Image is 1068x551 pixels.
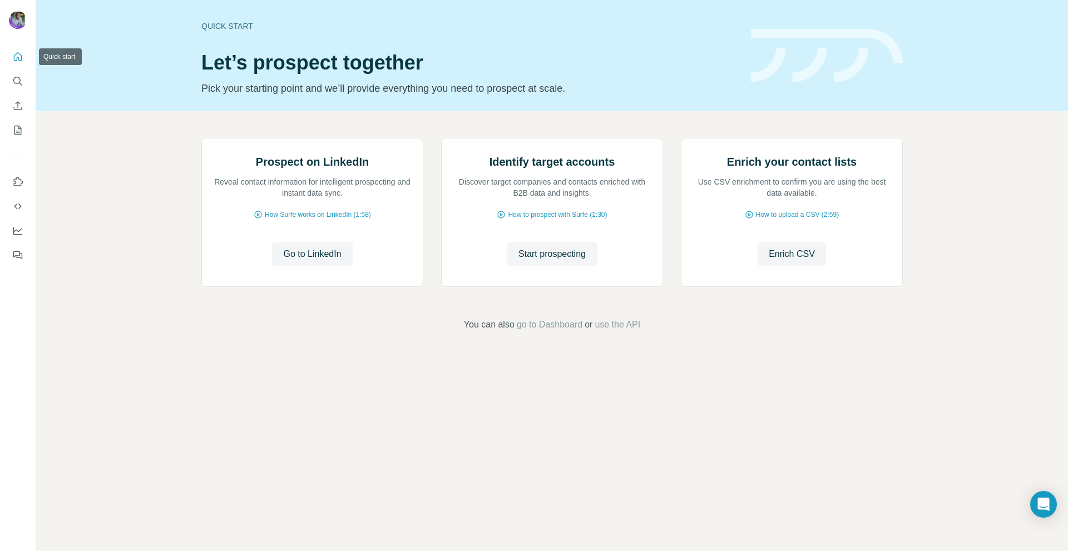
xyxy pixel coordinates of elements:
h2: Enrich your contact lists [727,154,857,170]
h1: Let’s prospect together [201,52,738,74]
button: Feedback [9,245,27,265]
button: use the API [595,318,640,331]
span: How to upload a CSV (2:59) [756,210,839,220]
button: My lists [9,120,27,140]
div: Quick start [201,21,738,32]
button: Use Surfe on LinkedIn [9,172,27,192]
span: How to prospect with Surfe (1:30) [508,210,607,220]
button: Use Surfe API [9,196,27,216]
span: You can also [464,318,515,331]
button: Enrich CSV [758,242,826,266]
p: Discover target companies and contacts enriched with B2B data and insights. [453,176,651,198]
span: Go to LinkedIn [283,247,341,261]
span: Start prospecting [518,247,586,261]
h2: Identify target accounts [489,154,615,170]
span: Enrich CSV [769,247,815,261]
span: or [585,318,592,331]
img: banner [751,29,903,83]
button: Search [9,71,27,91]
p: Use CSV enrichment to confirm you are using the best data available. [693,176,891,198]
p: Reveal contact information for intelligent prospecting and instant data sync. [213,176,412,198]
h2: Prospect on LinkedIn [256,154,369,170]
button: Enrich CSV [9,96,27,116]
button: go to Dashboard [517,318,582,331]
div: Open Intercom Messenger [1030,491,1057,518]
span: How Surfe works on LinkedIn (1:58) [265,210,371,220]
button: Start prospecting [507,242,597,266]
button: Go to LinkedIn [272,242,352,266]
p: Pick your starting point and we’ll provide everything you need to prospect at scale. [201,81,738,96]
button: Dashboard [9,221,27,241]
img: Avatar [9,11,27,29]
button: Quick start [9,47,27,67]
